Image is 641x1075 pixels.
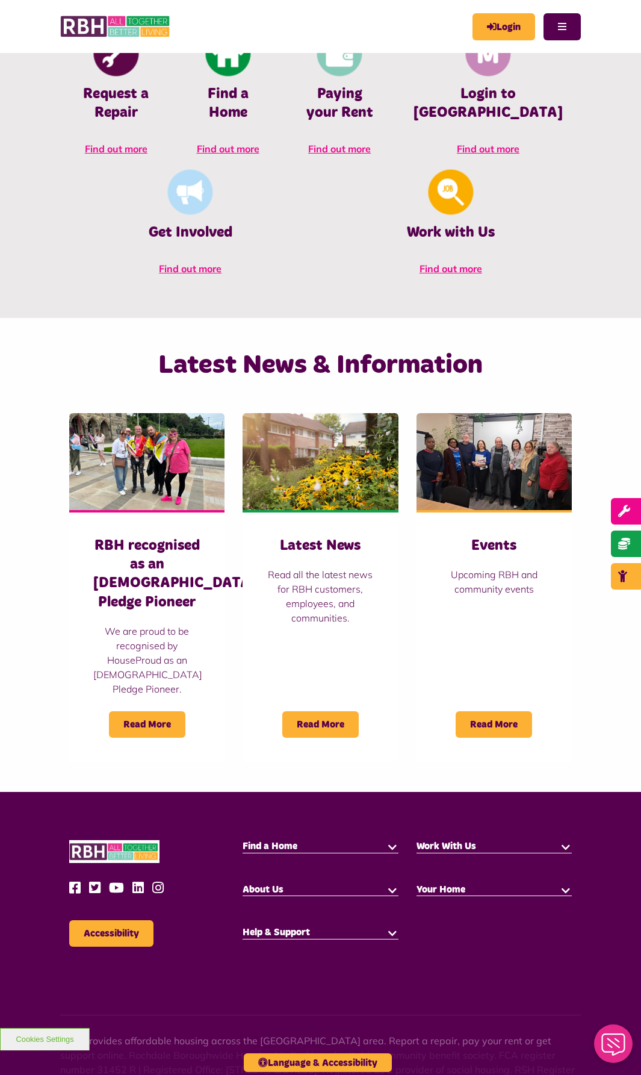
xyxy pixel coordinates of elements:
p: Read all the latest news for RBH customers, employees, and communities. [267,567,374,625]
span: Work With Us [416,841,476,851]
a: RBH recognised as an [DEMOGRAPHIC_DATA] Pledge Pioneer We are proud to be recognised by HouseProu... [69,413,225,762]
img: SAZ MEDIA RBH HOUSING4 [243,413,398,510]
span: Find out more [308,143,371,155]
p: Upcoming RBH and community events [441,567,548,596]
h3: Events [441,537,548,555]
h3: Latest News [267,537,374,555]
a: Latest News Read all the latest news for RBH customers, employees, and communities. Read More [243,413,398,762]
a: Pay Rent Paying your Rent Find out more [283,30,395,168]
span: Find out more [420,263,482,275]
img: Pay Rent [317,31,362,76]
button: Accessibility [69,920,153,947]
a: MyRBH [472,13,535,40]
span: Find out more [457,143,519,155]
span: Find out more [159,263,221,275]
h4: Work with Us [339,223,563,242]
button: Language & Accessibility [244,1053,392,1072]
span: Find out more [85,143,147,155]
img: Group photo of customers and colleagues at Spotland Community Centre [416,413,572,510]
img: Find A Home [205,31,250,76]
h2: Latest News & Information [147,348,494,382]
a: Get Involved Get Involved Find out more [60,168,321,288]
img: Looking For A Job [428,170,473,215]
h4: Login to [GEOGRAPHIC_DATA] [413,85,563,122]
h4: Get Involved [78,223,303,242]
span: Help & Support [243,927,310,937]
img: Membership And Mutuality [466,31,511,76]
span: Find a Home [243,841,297,851]
a: Events Upcoming RBH and community events Read More [416,413,572,762]
button: Navigation [543,13,581,40]
span: Your Home [416,885,465,894]
h4: Request a Repair [78,85,154,122]
span: Read More [109,711,185,738]
a: Looking For A Job Work with Us Find out more [321,168,581,288]
span: Read More [282,711,359,738]
p: We are proud to be recognised by HouseProud as an [DEMOGRAPHIC_DATA] Pledge Pioneer. [93,624,200,696]
a: Membership And Mutuality Login to [GEOGRAPHIC_DATA] Find out more [395,30,581,168]
img: RBH [60,12,172,41]
img: Get Involved [168,170,213,215]
h4: Paying your Rent [302,85,377,122]
img: RBH customers and colleagues at the Rochdale Pride event outside the town hall [69,413,225,510]
a: Find A Home Find a Home Find out more [172,30,284,168]
h4: Find a Home [190,85,266,122]
span: About Us [243,885,283,894]
span: Find out more [197,143,259,155]
h3: RBH recognised as an [DEMOGRAPHIC_DATA] Pledge Pioneer [93,537,200,612]
span: Read More [456,711,532,738]
a: Report Repair Request a Repair Find out more [60,30,172,168]
img: Report Repair [93,31,138,76]
img: RBH [69,840,159,864]
iframe: Netcall Web Assistant for live chat [587,1021,641,1075]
